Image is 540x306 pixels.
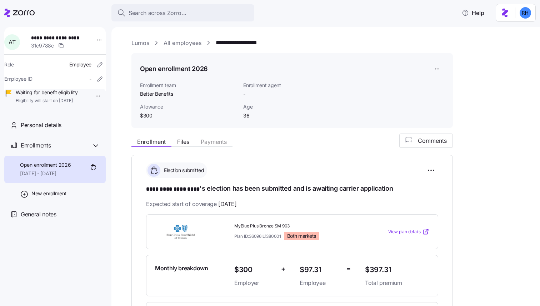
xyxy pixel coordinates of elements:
[234,223,359,229] span: MyBlue Plus Bronze SM 903
[140,82,237,89] span: Enrollment team
[69,61,91,68] span: Employee
[234,279,275,287] span: Employer
[129,9,186,17] span: Search across Zorro...
[146,200,236,209] span: Expected start of coverage
[9,39,15,45] span: A T
[462,9,484,17] span: Help
[140,103,237,110] span: Allowance
[456,6,490,20] button: Help
[243,103,315,110] span: Age
[20,170,71,177] span: [DATE] - [DATE]
[418,136,447,145] span: Comments
[146,184,438,194] h1: 's election has been submitted and is awaiting carrier application
[300,279,341,287] span: Employee
[177,139,189,145] span: Files
[16,98,77,104] span: Eligibility will start on [DATE]
[281,264,285,274] span: +
[218,200,236,209] span: [DATE]
[4,61,14,68] span: Role
[31,190,66,197] span: New enrollment
[140,112,237,119] span: $300
[243,112,315,119] span: 36
[399,134,453,148] button: Comments
[21,210,56,219] span: General notes
[4,75,32,82] span: Employee ID
[131,39,149,47] a: Lumos
[287,233,316,239] span: Both markets
[365,279,429,287] span: Total premium
[234,264,275,276] span: $300
[243,82,315,89] span: Enrollment agent
[300,264,341,276] span: $97.31
[89,75,91,82] span: -
[21,141,51,150] span: Enrollments
[140,64,208,73] h1: Open enrollment 2026
[20,161,71,169] span: Open enrollment 2026
[388,229,421,235] span: View plan details
[140,90,237,97] span: Better Benefits
[162,167,204,174] span: Election submitted
[234,233,281,239] span: Plan ID: 36096IL1380001
[21,121,61,130] span: Personal details
[31,42,54,49] span: 31c9788c
[388,228,429,235] a: View plan details
[243,90,245,97] span: -
[164,39,201,47] a: All employees
[16,89,77,96] span: Waiting for benefit eligibility
[155,224,206,240] img: Blue Cross and Blue Shield of Illinois
[111,4,254,21] button: Search across Zorro...
[137,139,166,145] span: Enrollment
[365,264,429,276] span: $397.31
[201,139,227,145] span: Payments
[520,7,531,19] img: 8fe52c6dbdc3bd2a82e1e32f94fde8b5
[155,264,208,273] span: Monthly breakdown
[346,264,351,274] span: =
